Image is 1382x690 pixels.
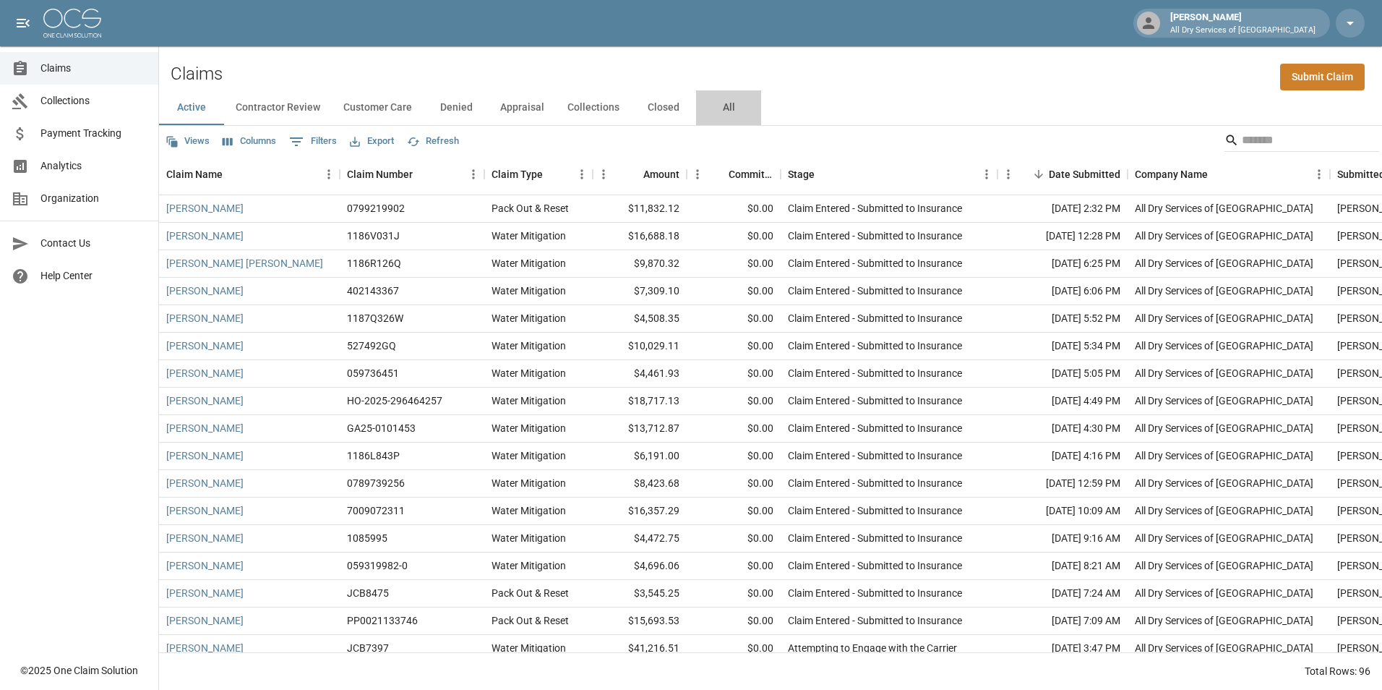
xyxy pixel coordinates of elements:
[1135,613,1313,628] div: All Dry Services of Atlanta
[484,154,593,195] div: Claim Type
[347,448,400,463] div: 1186L843P
[9,9,38,38] button: open drawer
[997,635,1128,663] div: [DATE] 3:47 PM
[347,558,408,573] div: 059319982-0
[997,305,1128,333] div: [DATE] 5:52 PM
[593,608,687,635] div: $15,693.53
[159,154,340,195] div: Claim Name
[788,641,957,655] div: Attempting to Engage with the Carrier
[696,90,761,125] button: All
[347,641,389,655] div: JCB7397
[1224,129,1379,155] div: Search
[687,360,781,388] div: $0.00
[347,586,389,600] div: JCB8475
[166,201,244,216] a: [PERSON_NAME]
[20,663,138,678] div: © 2025 One Claim Solution
[347,201,405,216] div: 0799219902
[997,580,1128,608] div: [DATE] 7:24 AM
[347,476,405,490] div: 0789739256
[687,580,781,608] div: $0.00
[492,284,566,298] div: Water Mitigation
[1135,448,1313,463] div: All Dry Services of Atlanta
[997,163,1019,185] button: Menu
[593,163,614,185] button: Menu
[687,223,781,250] div: $0.00
[788,201,962,216] div: Claim Entered - Submitted to Insurance
[788,558,962,573] div: Claim Entered - Submitted to Insurance
[347,503,405,518] div: 7009072311
[997,154,1128,195] div: Date Submitted
[1135,531,1313,545] div: All Dry Services of Atlanta
[997,608,1128,635] div: [DATE] 7:09 AM
[159,90,224,125] button: Active
[40,93,147,108] span: Collections
[593,580,687,608] div: $3,545.25
[593,415,687,443] div: $13,712.87
[687,635,781,663] div: $0.00
[1208,164,1228,184] button: Sort
[593,154,687,195] div: Amount
[492,586,569,600] div: Pack Out & Reset
[687,525,781,553] div: $0.00
[788,586,962,600] div: Claim Entered - Submitted to Insurance
[413,164,433,184] button: Sort
[788,284,962,298] div: Claim Entered - Submitted to Insurance
[788,476,962,490] div: Claim Entered - Submitted to Insurance
[1135,284,1313,298] div: All Dry Services of Atlanta
[347,229,400,243] div: 1186V031J
[40,158,147,174] span: Analytics
[40,61,147,76] span: Claims
[347,421,416,435] div: GA25-0101453
[332,90,424,125] button: Customer Care
[318,163,340,185] button: Menu
[1135,229,1313,243] div: All Dry Services of Atlanta
[1308,163,1330,185] button: Menu
[347,311,403,325] div: 1187Q326W
[997,553,1128,580] div: [DATE] 8:21 AM
[492,338,566,353] div: Water Mitigation
[543,164,563,184] button: Sort
[171,64,223,85] h2: Claims
[166,154,223,195] div: Claim Name
[1049,154,1120,195] div: Date Submitted
[788,531,962,545] div: Claim Entered - Submitted to Insurance
[492,229,566,243] div: Water Mitigation
[223,164,243,184] button: Sort
[788,421,962,435] div: Claim Entered - Submitted to Insurance
[492,448,566,463] div: Water Mitigation
[997,388,1128,415] div: [DATE] 4:49 PM
[40,126,147,141] span: Payment Tracking
[224,90,332,125] button: Contractor Review
[593,305,687,333] div: $4,508.35
[1135,311,1313,325] div: All Dry Services of Atlanta
[788,448,962,463] div: Claim Entered - Submitted to Insurance
[1170,25,1316,37] p: All Dry Services of [GEOGRAPHIC_DATA]
[687,608,781,635] div: $0.00
[162,130,213,153] button: Views
[1135,503,1313,518] div: All Dry Services of Atlanta
[997,498,1128,525] div: [DATE] 10:09 AM
[40,191,147,206] span: Organization
[788,613,962,628] div: Claim Entered - Submitted to Insurance
[347,531,387,545] div: 1085995
[788,393,962,408] div: Claim Entered - Submitted to Insurance
[492,421,566,435] div: Water Mitigation
[1135,338,1313,353] div: All Dry Services of Atlanta
[463,163,484,185] button: Menu
[631,90,696,125] button: Closed
[1135,366,1313,380] div: All Dry Services of Atlanta
[166,586,244,600] a: [PERSON_NAME]
[593,195,687,223] div: $11,832.12
[623,164,643,184] button: Sort
[347,154,413,195] div: Claim Number
[593,223,687,250] div: $16,688.18
[424,90,489,125] button: Denied
[40,236,147,251] span: Contact Us
[166,311,244,325] a: [PERSON_NAME]
[593,360,687,388] div: $4,461.93
[1135,586,1313,600] div: All Dry Services of Atlanta
[687,305,781,333] div: $0.00
[781,154,997,195] div: Stage
[593,333,687,360] div: $10,029.11
[593,250,687,278] div: $9,870.32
